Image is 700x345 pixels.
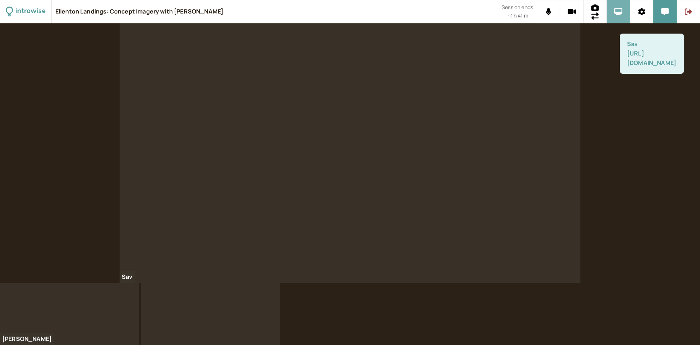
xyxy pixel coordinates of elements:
[627,49,676,67] a: [URL][DOMAIN_NAME]
[627,39,638,49] span: Sav
[506,12,528,20] span: in 1 h 41 m
[15,6,45,17] div: introwise
[502,3,533,12] span: Session ends
[55,8,223,16] div: Ellenton Landings: Concept Imagery with [PERSON_NAME]
[502,3,533,20] div: Scheduled session end time. Don't worry, your call will continue
[620,34,684,74] div: 9/18/2025, 10:18:15 AM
